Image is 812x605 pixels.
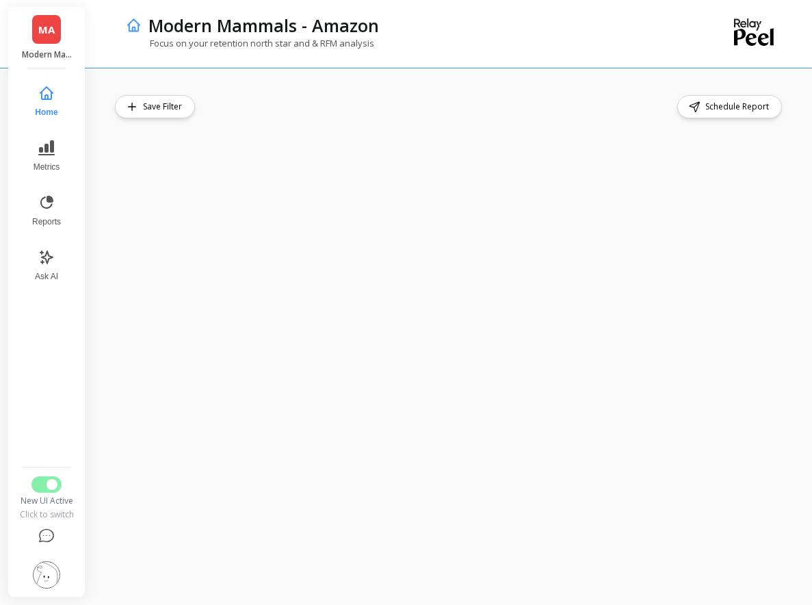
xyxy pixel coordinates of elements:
[148,14,379,37] p: Modern Mammals - Amazon
[18,553,75,597] button: Settings
[24,77,69,126] button: Home
[31,476,62,493] button: Switch to Legacy UI
[32,216,61,227] span: Reports
[18,509,75,520] div: Click to switch
[33,561,60,589] img: profile picture
[35,107,57,118] span: Home
[24,241,69,290] button: Ask AI
[35,271,58,282] span: Ask AI
[24,131,69,181] button: Metrics
[24,186,69,235] button: Reports
[115,129,785,578] iframe: Omni Embed
[18,495,75,506] div: New UI Active
[705,100,773,114] span: Schedule Report
[38,22,55,38] span: MA
[115,95,195,118] button: Save Filter
[34,162,60,172] span: Metrics
[18,520,75,553] button: Help
[126,37,374,49] p: Focus on your retention north star and & RFM analysis
[22,49,72,60] p: Modern Mammals - Amazon
[677,95,782,118] button: Schedule Report
[143,100,186,114] span: Save Filter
